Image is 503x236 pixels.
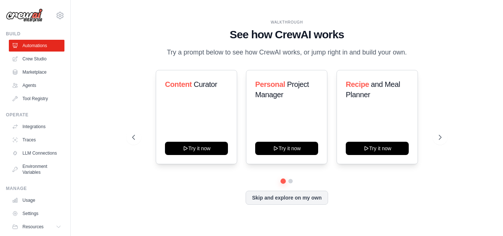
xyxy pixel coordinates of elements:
span: Resources [22,224,43,230]
span: Personal [255,80,285,88]
span: Content [165,80,192,88]
img: Logo [6,8,43,22]
a: Crew Studio [9,53,64,65]
button: Try it now [165,142,228,155]
p: Try a prompt below to see how CrewAI works, or jump right in and build your own. [163,47,411,58]
div: WALKTHROUGH [132,20,442,25]
a: Automations [9,40,64,52]
button: Resources [9,221,64,233]
span: and Meal Planner [346,80,400,99]
a: Usage [9,194,64,206]
div: Operate [6,112,64,118]
h1: See how CrewAI works [132,28,442,41]
a: Tool Registry [9,93,64,105]
button: Try it now [346,142,409,155]
a: Marketplace [9,66,64,78]
button: Try it now [255,142,318,155]
span: Recipe [346,80,369,88]
a: Agents [9,80,64,91]
button: Skip and explore on my own [246,191,328,205]
a: Integrations [9,121,64,133]
a: Settings [9,208,64,219]
a: LLM Connections [9,147,64,159]
span: Project Manager [255,80,309,99]
a: Traces [9,134,64,146]
span: Curator [194,80,217,88]
a: Environment Variables [9,161,64,178]
div: Build [6,31,64,37]
div: Manage [6,186,64,191]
